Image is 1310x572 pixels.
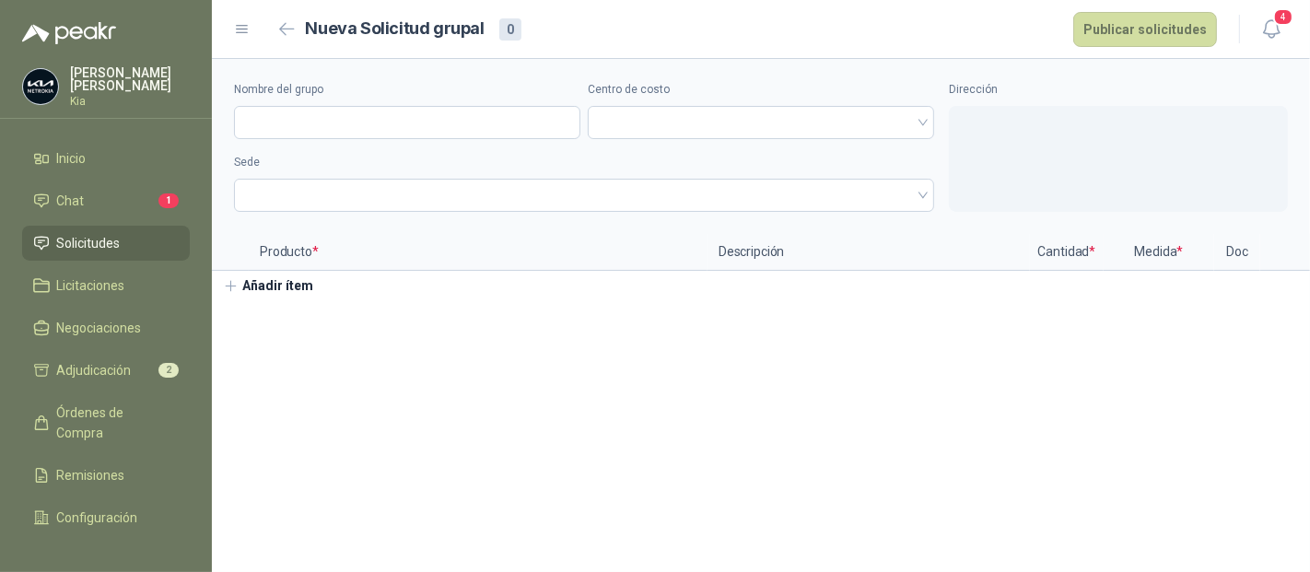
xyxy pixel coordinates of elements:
span: Negociaciones [57,318,142,338]
span: Chat [57,191,85,211]
p: [PERSON_NAME] [PERSON_NAME] [70,66,190,92]
label: Centro de costo [588,81,934,99]
h2: Nueva Solicitud grupal [306,16,485,42]
a: Configuración [22,500,190,535]
a: Negociaciones [22,310,190,345]
button: 4 [1255,13,1288,46]
a: Solicitudes [22,226,190,261]
div: 0 [499,18,521,41]
label: Nombre del grupo [234,81,580,99]
button: Añadir ítem [212,271,325,302]
a: Inicio [22,141,190,176]
span: Órdenes de Compra [57,403,172,443]
label: Sede [234,154,934,171]
p: Descripción [708,234,1030,271]
a: Adjudicación2 [22,353,190,388]
p: Kia [70,96,190,107]
span: 2 [158,363,179,378]
span: 1 [158,193,179,208]
span: Licitaciones [57,275,125,296]
a: Órdenes de Compra [22,395,190,450]
img: Logo peakr [22,22,116,44]
p: Doc [1214,234,1260,271]
p: Producto [249,234,708,271]
span: Remisiones [57,465,125,485]
span: Configuración [57,508,138,528]
span: Inicio [57,148,87,169]
label: Dirección [949,81,1288,99]
p: Cantidad [1030,234,1104,271]
button: Publicar solicitudes [1073,12,1217,47]
span: Adjudicación [57,360,132,380]
span: 4 [1273,8,1293,26]
p: Medida [1104,234,1214,271]
span: Solicitudes [57,233,121,253]
img: Company Logo [23,69,58,104]
a: Licitaciones [22,268,190,303]
a: Remisiones [22,458,190,493]
a: Chat1 [22,183,190,218]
